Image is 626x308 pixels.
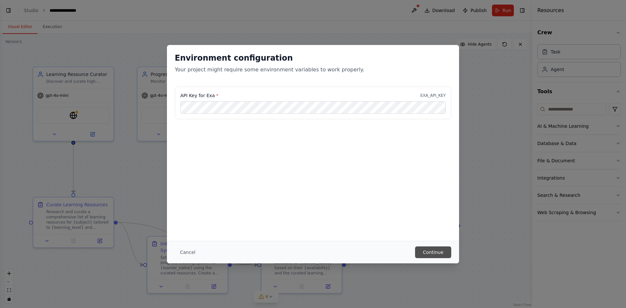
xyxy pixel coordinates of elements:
[180,92,218,99] label: API Key for Exa
[175,246,201,258] button: Cancel
[175,66,451,74] p: Your project might require some environment variables to work properly.
[420,93,446,98] p: EXA_API_KEY
[175,53,451,63] h2: Environment configuration
[415,246,451,258] button: Continue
